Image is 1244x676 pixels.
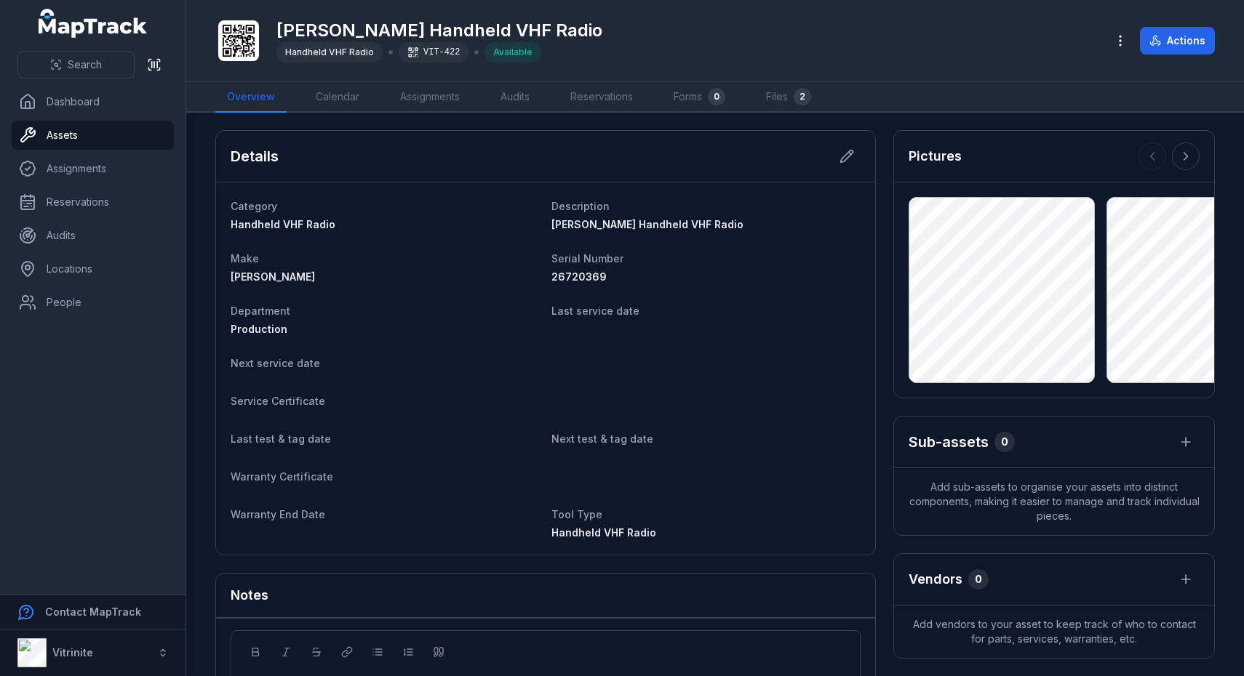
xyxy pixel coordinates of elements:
[39,9,148,38] a: MapTrack
[12,188,174,217] a: Reservations
[708,88,725,105] div: 0
[485,42,541,63] div: Available
[52,646,93,659] strong: Vitrinite
[968,569,989,590] div: 0
[12,121,174,150] a: Assets
[662,82,737,113] a: Forms0
[388,82,471,113] a: Assignments
[754,82,823,113] a: Files2
[12,154,174,183] a: Assignments
[231,270,315,283] span: [PERSON_NAME]
[215,82,287,113] a: Overview
[489,82,541,113] a: Audits
[231,146,279,166] h2: Details
[551,252,623,265] span: Serial Number
[231,395,325,407] span: Service Certificate
[231,585,268,605] h3: Notes
[231,470,333,483] span: Warranty Certificate
[231,200,277,212] span: Category
[1140,27,1215,55] button: Actions
[551,508,602,520] span: Tool Type
[231,508,325,520] span: Warranty End Date
[894,468,1214,535] span: Add sub-assets to organise your assets into distinct components, making it easier to manage and t...
[231,323,287,335] span: Production
[231,252,259,265] span: Make
[551,218,743,230] span: [PERSON_NAME] Handheld VHF Radio
[551,200,610,212] span: Description
[551,432,653,445] span: Next test & tag date
[894,605,1214,658] span: Add vendors to your asset to keep track of who to contact for parts, services, warranties, etc.
[231,432,331,445] span: Last test & tag date
[304,82,371,113] a: Calendar
[12,288,174,317] a: People
[231,305,290,317] span: Department
[551,305,639,317] span: Last service date
[285,47,374,57] span: Handheld VHF Radio
[231,357,320,369] span: Next service date
[12,87,174,116] a: Dashboard
[794,88,811,105] div: 2
[12,254,174,283] a: Locations
[909,432,989,452] h2: Sub-assets
[231,218,335,230] span: Handheld VHF Radio
[559,82,645,113] a: Reservations
[909,146,962,166] h3: Pictures
[45,605,141,618] strong: Contact MapTrack
[12,221,174,250] a: Audits
[68,57,102,72] span: Search
[551,270,607,283] span: 26720369
[909,569,962,590] h3: Vendors
[994,432,1015,452] div: 0
[17,51,135,79] button: Search
[276,19,602,42] h1: [PERSON_NAME] Handheld VHF Radio
[551,526,656,539] span: Handheld VHF Radio
[399,42,469,63] div: VIT-422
